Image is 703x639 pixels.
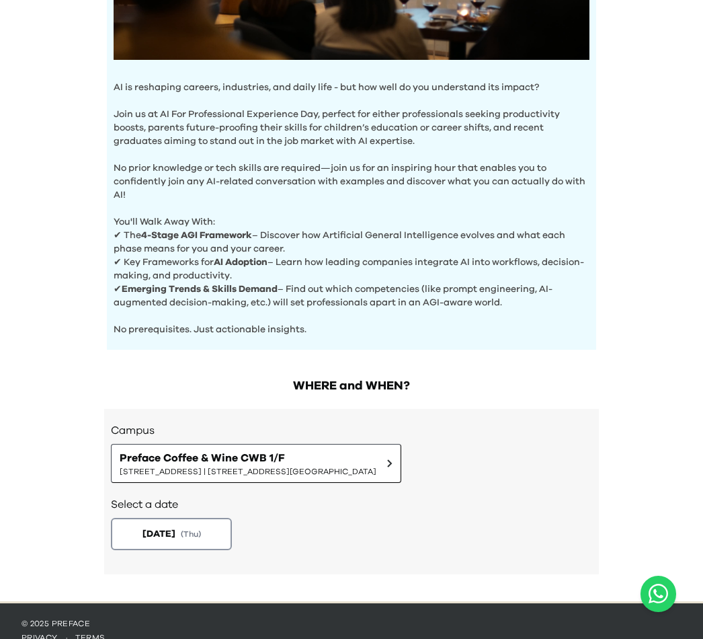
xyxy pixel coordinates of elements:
p: AI is reshaping careers, industries, and daily life - but how well do you understand its impact? [114,81,589,94]
p: You'll Walk Away With: [114,202,589,229]
button: Preface Coffee & Wine CWB 1/F[STREET_ADDRESS] | [STREET_ADDRESS][GEOGRAPHIC_DATA] [111,444,401,483]
h2: Select a date [111,496,592,513]
p: Join us at AI For Professional Experience Day, perfect for either professionals seeking productiv... [114,94,589,148]
p: ✔ The – Discover how Artificial General Intelligence evolves and what each phase means for you an... [114,229,589,256]
button: [DATE](Thu) [111,518,232,550]
span: ( Thu ) [181,529,201,539]
h2: WHERE and WHEN? [104,377,599,396]
a: Chat with us on WhatsApp [640,576,676,612]
b: 4-Stage AGI Framework [141,231,252,240]
p: ✔ – Find out which competencies (like prompt engineering, AI-augmented decision-making, etc.) wil... [114,283,589,309]
p: © 2025 Preface [22,618,681,629]
span: [DATE] [142,527,175,541]
span: [STREET_ADDRESS] | [STREET_ADDRESS][GEOGRAPHIC_DATA] [120,466,376,477]
b: Emerging Trends & Skills Demand [122,285,278,294]
button: Open WhatsApp chat [640,576,676,612]
p: No prerequisites. Just actionable insights. [114,309,589,336]
h3: Campus [111,422,592,439]
span: Preface Coffee & Wine CWB 1/F [120,450,376,466]
b: AI Adoption [214,258,267,267]
p: ✔ Key Frameworks for – Learn how leading companies integrate AI into workflows, decision-making, ... [114,256,589,283]
p: No prior knowledge or tech skills are required—join us for an inspiring hour that enables you to ... [114,148,589,202]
